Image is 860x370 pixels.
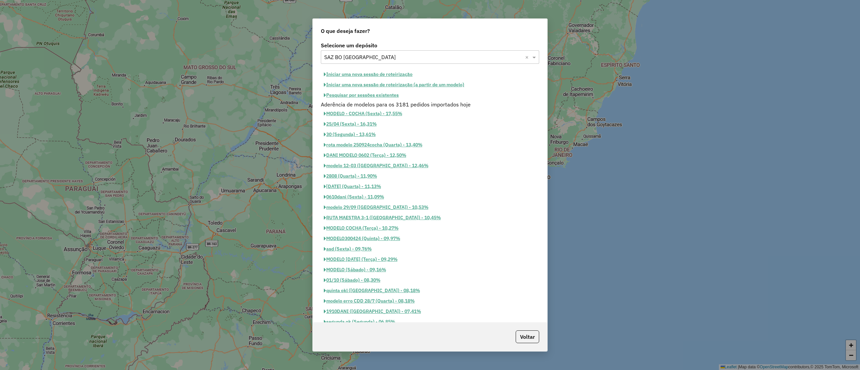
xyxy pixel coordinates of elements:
[321,41,539,49] label: Selecione um depósito
[321,69,416,80] button: Iniciar uma nova sessão de roteirização
[321,80,467,90] button: Iniciar uma nova sessão de roteirização (a partir de um modelo)
[317,100,543,108] div: Aderência de modelos para os 3181 pedidos importados hoje
[321,192,387,202] button: 0610dani (Sexta) - 11,09%
[321,181,384,192] button: [DATE] (Quarta) - 11,13%
[321,223,401,233] button: MODELO COCHA (Terça) - 10,27%
[516,330,539,343] button: Voltar
[321,306,424,317] button: 1910DANI ([GEOGRAPHIC_DATA]) - 07,41%
[321,140,425,150] button: rota modelo 250924cocha (Quarta) - 13,40%
[321,285,423,296] button: quinta okl ([GEOGRAPHIC_DATA]) - 08,18%
[321,129,379,140] button: 30 (Segunda) - 13,61%
[321,244,375,254] button: asd (Sexta) - 09,76%
[321,108,405,119] button: MODELO - COCHA (Sexta) - 17,55%
[321,296,418,306] button: modelo erro CDD 28/7 (Quarta) - 08,18%
[321,119,380,129] button: 25/04 (Sexta) - 16,31%
[321,202,431,213] button: modelo 29/09 ([GEOGRAPHIC_DATA]) - 10,53%
[321,150,409,160] button: DANI MODELO 0602 (Terça) - 12,50%
[321,27,370,35] span: O que deseja fazer?
[321,213,444,223] button: RUTA MAESTRA 3-1 ([GEOGRAPHIC_DATA]) - 10,45%
[321,160,431,171] button: modelo 12-03 ([GEOGRAPHIC_DATA]) - 12,46%
[321,171,380,181] button: 2808 (Quarta) - 11,90%
[321,275,383,285] button: 01/10 (Sábado) - 08,30%
[321,90,402,100] button: Pesquisar por sessões existentes
[321,265,389,275] button: MODELO (Sábado) - 09,16%
[321,233,403,244] button: MODELO300424 (Quinta) - 09,97%
[321,317,398,327] button: segunda ok (Segunda) - 06,85%
[525,53,531,61] span: Clear all
[321,254,400,265] button: MODELO [DATE] (Terça) - 09,29%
